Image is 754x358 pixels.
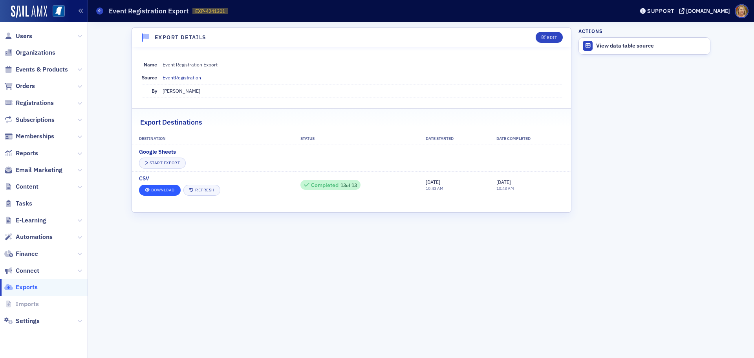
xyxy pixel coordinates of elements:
a: View Homepage [47,5,65,18]
a: Download [139,185,181,196]
span: Registrations [16,99,54,107]
span: Connect [16,266,39,275]
div: Support [647,7,674,15]
a: Exports [4,283,38,292]
button: [DOMAIN_NAME] [679,8,733,14]
a: Organizations [4,48,55,57]
a: Registrations [4,99,54,107]
a: Finance [4,250,38,258]
a: Users [4,32,32,40]
span: Events & Products [16,65,68,74]
a: View data table source [579,38,710,54]
span: Memberships [16,132,54,141]
img: SailAMX [11,6,47,18]
span: By [152,88,157,94]
th: Destination [132,133,293,145]
div: Edit [547,35,557,40]
a: Imports [4,300,39,308]
span: Reports [16,149,38,158]
span: [DATE] [426,179,440,185]
span: Finance [16,250,38,258]
button: Edit [536,32,563,43]
div: 13 / 13 Rows [300,180,361,190]
span: [DATE] [496,179,511,185]
div: 13 of 13 [304,182,357,189]
span: Settings [16,317,40,325]
a: Tasks [4,199,32,208]
span: Users [16,32,32,40]
a: Subscriptions [4,116,55,124]
a: Connect [4,266,39,275]
span: Content [16,182,38,191]
span: Name [144,61,157,68]
th: Date Completed [490,133,571,145]
a: E-Learning [4,216,46,225]
time: 10:43 AM [496,185,514,191]
span: Imports [16,300,39,308]
span: E-Learning [16,216,46,225]
time: 10:43 AM [426,185,443,191]
h4: Export Details [155,33,207,42]
button: Refresh [183,185,220,196]
a: Email Marketing [4,166,62,174]
div: Completed [311,183,339,187]
th: Status [294,133,419,145]
h1: Event Registration Export [109,6,188,16]
span: Subscriptions [16,116,55,124]
h2: Export Destinations [140,117,202,127]
dd: [PERSON_NAME] [163,84,562,97]
span: Profile [735,4,749,18]
span: CSV [139,174,149,183]
a: Events & Products [4,65,68,74]
a: EventRegistration [163,74,207,81]
th: Date Started [419,133,490,145]
a: Memberships [4,132,54,141]
span: Tasks [16,199,32,208]
span: Email Marketing [16,166,62,174]
span: Automations [16,233,53,241]
span: Exports [16,283,38,292]
div: View data table source [596,42,706,50]
span: Source [142,74,157,81]
a: Automations [4,233,53,241]
a: Settings [4,317,40,325]
span: Organizations [16,48,55,57]
img: SailAMX [53,5,65,17]
a: Content [4,182,38,191]
span: EXP-4241301 [195,8,225,15]
span: Orders [16,82,35,90]
dd: Event Registration Export [163,58,562,71]
a: Orders [4,82,35,90]
div: [DOMAIN_NAME] [686,7,730,15]
button: Start Export [139,158,186,169]
span: Google Sheets [139,148,176,156]
h4: Actions [578,28,603,35]
a: Reports [4,149,38,158]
